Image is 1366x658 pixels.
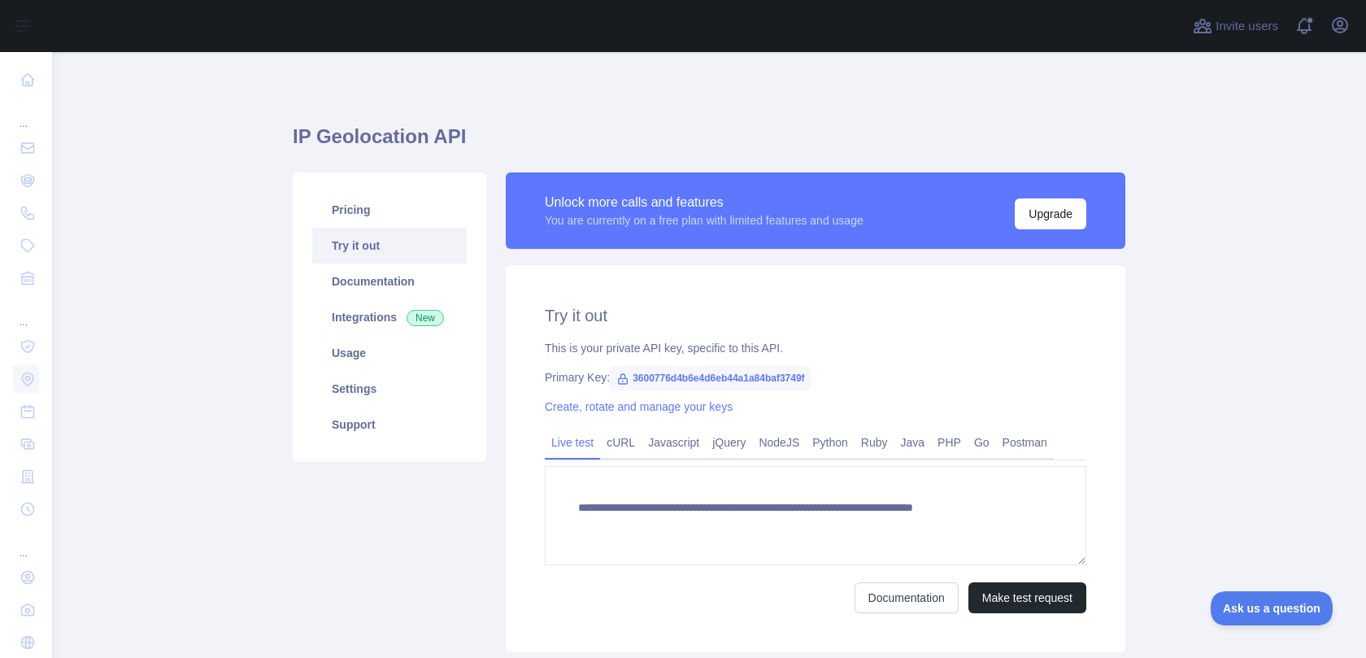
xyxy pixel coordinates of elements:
a: Usage [312,335,467,371]
a: Live test [545,429,600,455]
a: Support [312,407,467,442]
a: Postman [996,429,1054,455]
button: Invite users [1190,13,1281,39]
div: ... [13,527,39,560]
div: ... [13,296,39,329]
a: Java [894,429,932,455]
a: Go [968,429,996,455]
a: cURL [600,429,642,455]
div: ... [13,98,39,130]
a: jQuery [706,429,752,455]
a: Create, rotate and manage your keys [545,400,733,413]
div: Unlock more calls and features [545,193,864,212]
a: Documentation [312,264,467,299]
a: NodeJS [752,429,806,455]
span: 3600776d4b6e4d6eb44a1a84baf3749f [610,366,811,390]
span: New [407,310,444,326]
span: Invite users [1216,17,1278,36]
a: PHP [931,429,968,455]
div: You are currently on a free plan with limited features and usage [545,212,864,229]
a: Try it out [312,228,467,264]
h2: Try it out [545,304,1086,327]
a: Pricing [312,192,467,228]
a: Integrations New [312,299,467,335]
a: Documentation [855,582,959,613]
button: Make test request [968,582,1086,613]
a: Ruby [855,429,894,455]
div: This is your private API key, specific to this API. [545,340,1086,356]
div: Primary Key: [545,369,1086,386]
a: Javascript [642,429,706,455]
iframe: Toggle Customer Support [1211,591,1333,625]
h1: IP Geolocation API [293,124,1125,163]
a: Python [806,429,855,455]
a: Settings [312,371,467,407]
button: Upgrade [1015,198,1086,229]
